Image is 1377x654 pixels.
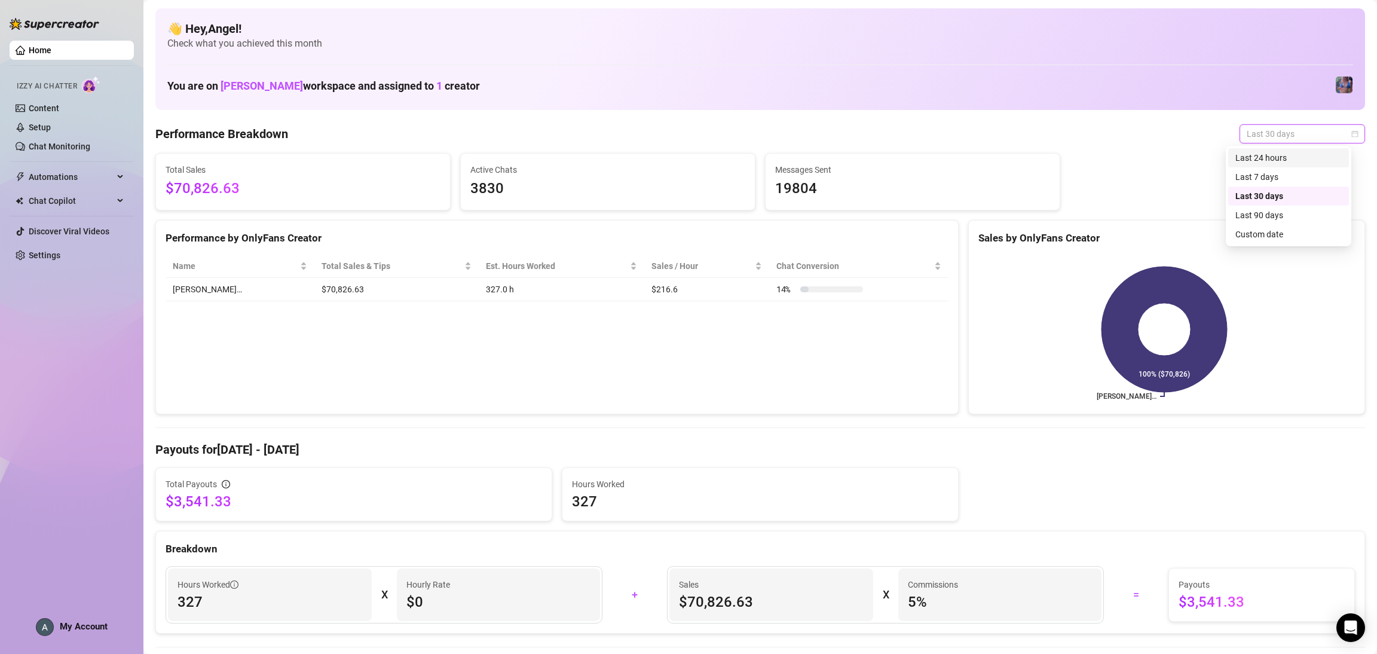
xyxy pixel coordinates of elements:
[166,541,1355,557] div: Breakdown
[16,172,25,182] span: thunderbolt
[60,621,108,632] span: My Account
[29,250,60,260] a: Settings
[436,80,442,92] span: 1
[1336,77,1352,93] img: Jaylie
[166,230,948,246] div: Performance by OnlyFans Creator
[166,278,314,301] td: [PERSON_NAME]…
[644,278,769,301] td: $216.6
[908,592,1093,612] span: 5 %
[470,178,745,200] span: 3830
[1235,151,1342,164] div: Last 24 hours
[1228,167,1349,187] div: Last 7 days
[775,163,1050,176] span: Messages Sent
[1228,225,1349,244] div: Custom date
[775,178,1050,200] span: 19804
[322,259,462,273] span: Total Sales & Tips
[776,283,795,296] span: 14 %
[406,592,591,612] span: $0
[470,163,745,176] span: Active Chats
[1228,206,1349,225] div: Last 90 days
[230,580,238,589] span: info-circle
[776,259,932,273] span: Chat Conversion
[167,20,1353,37] h4: 👋 Hey, Angel !
[166,163,440,176] span: Total Sales
[29,142,90,151] a: Chat Monitoring
[651,259,752,273] span: Sales / Hour
[1247,125,1358,143] span: Last 30 days
[1336,613,1365,642] div: Open Intercom Messenger
[1228,187,1349,206] div: Last 30 days
[978,230,1355,246] div: Sales by OnlyFans Creator
[679,592,864,612] span: $70,826.63
[166,255,314,278] th: Name
[679,578,864,591] span: Sales
[572,492,948,511] span: 327
[36,619,53,635] img: ACg8ocIpWzLmD3A5hmkSZfBJcT14Fg8bFGaqbLo-Z0mqyYAWwTjPNSU=s96-c
[486,259,628,273] div: Est. Hours Worked
[883,585,889,604] div: X
[1235,209,1342,222] div: Last 90 days
[178,578,238,591] span: Hours Worked
[82,76,100,93] img: AI Chatter
[1351,130,1358,137] span: calendar
[178,592,362,612] span: 327
[155,126,288,142] h4: Performance Breakdown
[166,492,542,511] span: $3,541.33
[16,197,23,205] img: Chat Copilot
[167,37,1353,50] span: Check what you achieved this month
[173,259,298,273] span: Name
[29,227,109,236] a: Discover Viral Videos
[222,480,230,488] span: info-circle
[1097,392,1156,401] text: [PERSON_NAME]…
[1235,228,1342,241] div: Custom date
[167,80,480,93] h1: You are on workspace and assigned to creator
[1111,585,1161,604] div: =
[1179,592,1345,612] span: $3,541.33
[1235,190,1342,203] div: Last 30 days
[29,103,59,113] a: Content
[221,80,303,92] span: [PERSON_NAME]
[908,578,958,591] article: Commissions
[29,167,114,187] span: Automations
[314,255,479,278] th: Total Sales & Tips
[17,81,77,92] span: Izzy AI Chatter
[406,578,450,591] article: Hourly Rate
[155,441,1365,458] h4: Payouts for [DATE] - [DATE]
[644,255,769,278] th: Sales / Hour
[610,585,660,604] div: +
[1235,170,1342,184] div: Last 7 days
[1228,148,1349,167] div: Last 24 hours
[29,123,51,132] a: Setup
[1179,578,1345,591] span: Payouts
[166,178,440,200] span: $70,826.63
[381,585,387,604] div: X
[10,18,99,30] img: logo-BBDzfeDw.svg
[166,478,217,491] span: Total Payouts
[769,255,948,278] th: Chat Conversion
[314,278,479,301] td: $70,826.63
[29,45,51,55] a: Home
[572,478,948,491] span: Hours Worked
[29,191,114,210] span: Chat Copilot
[479,278,644,301] td: 327.0 h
